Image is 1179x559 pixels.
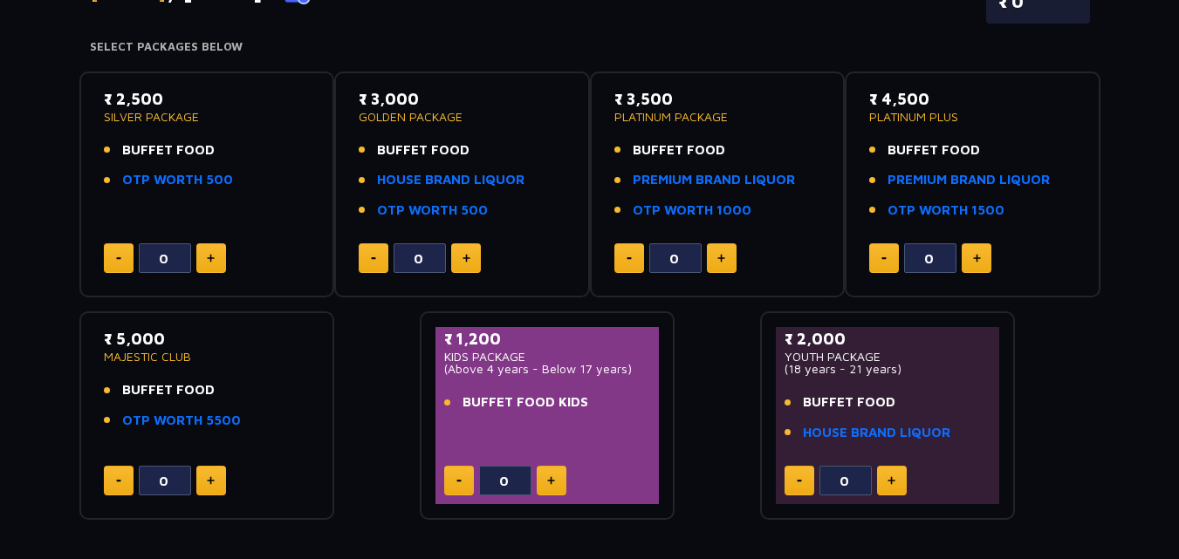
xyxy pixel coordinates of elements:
p: (18 years - 21 years) [785,363,991,375]
a: PREMIUM BRAND LIQUOR [633,170,795,190]
img: minus [116,257,121,260]
p: ₹ 3,000 [359,87,566,111]
a: HOUSE BRAND LIQUOR [803,423,950,443]
img: plus [207,476,215,485]
p: ₹ 1,200 [444,327,651,351]
p: ₹ 3,500 [614,87,821,111]
span: BUFFET FOOD [803,392,895,412]
img: minus [116,480,121,482]
a: HOUSE BRAND LIQUOR [377,170,524,190]
img: minus [797,480,802,482]
h4: Select Packages Below [90,40,1090,54]
img: plus [207,254,215,262]
span: BUFFET FOOD KIDS [463,392,588,412]
p: ₹ 4,500 [869,87,1076,111]
img: minus [371,257,376,260]
a: OTP WORTH 500 [377,201,488,221]
img: plus [463,254,470,262]
a: OTP WORTH 500 [122,170,233,190]
p: ₹ 2,500 [104,87,311,111]
img: minus [881,257,887,260]
p: PLATINUM PLUS [869,111,1076,123]
p: ₹ 2,000 [785,327,991,351]
span: BUFFET FOOD [377,140,470,160]
span: BUFFET FOOD [122,380,215,400]
a: OTP WORTH 1500 [888,201,1004,221]
p: MAJESTIC CLUB [104,351,311,363]
img: plus [973,254,981,262]
img: plus [547,476,555,485]
p: YOUTH PACKAGE [785,351,991,363]
span: BUFFET FOOD [888,140,980,160]
p: GOLDEN PACKAGE [359,111,566,123]
p: ₹ 5,000 [104,327,311,351]
p: (Above 4 years - Below 17 years) [444,363,651,375]
img: plus [888,476,895,485]
span: BUFFET FOOD [633,140,725,160]
img: minus [627,257,632,260]
img: minus [456,480,462,482]
p: KIDS PACKAGE [444,351,651,363]
span: BUFFET FOOD [122,140,215,160]
a: OTP WORTH 5500 [122,411,241,431]
a: PREMIUM BRAND LIQUOR [888,170,1050,190]
a: OTP WORTH 1000 [633,201,751,221]
p: SILVER PACKAGE [104,111,311,123]
img: plus [717,254,725,262]
p: PLATINUM PACKAGE [614,111,821,123]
